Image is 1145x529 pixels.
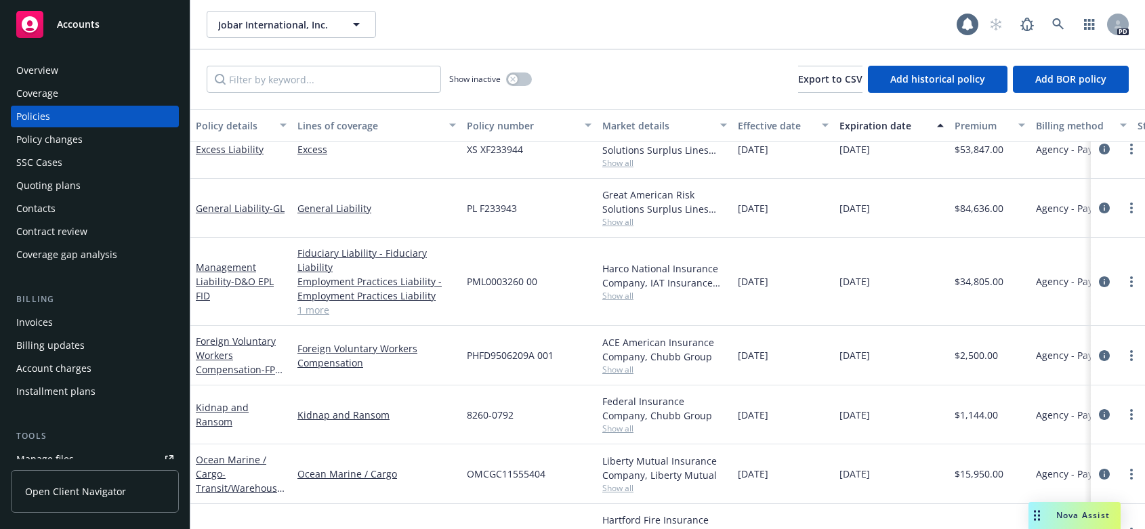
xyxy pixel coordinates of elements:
span: - Transit/Warehouse & War [196,467,285,509]
a: Management Liability [196,261,274,302]
a: more [1123,274,1140,290]
span: Add historical policy [890,72,985,85]
span: Show all [602,423,727,434]
a: more [1123,466,1140,482]
button: Add BOR policy [1013,66,1129,93]
span: Accounts [57,19,100,30]
span: Show all [602,364,727,375]
div: Account charges [16,358,91,379]
a: Foreign Voluntary Workers Compensation [196,335,281,390]
a: 1 more [297,303,456,317]
button: Policy details [190,109,292,142]
span: [DATE] [738,408,768,422]
span: Open Client Navigator [25,484,126,499]
a: more [1123,347,1140,364]
span: Agency - Pay in full [1036,348,1122,362]
span: XS XF233944 [467,142,523,156]
a: Account charges [11,358,179,379]
button: Export to CSV [798,66,862,93]
div: Great American Risk Solutions Surplus Lines Insurance Company, Great American Insurance Group, Am... [602,188,727,216]
div: Overview [16,60,58,81]
span: [DATE] [839,408,870,422]
div: Great American Risk Solutions Surplus Lines Insurance Company, Great American Insurance Group, Am... [602,129,727,157]
div: Quoting plans [16,175,81,196]
button: Add historical policy [868,66,1007,93]
span: $15,950.00 [955,467,1003,481]
a: Ocean Marine / Cargo [297,467,456,481]
span: Agency - Pay in full [1036,201,1122,215]
span: Jobar International, Inc. [218,18,335,32]
span: [DATE] [738,142,768,156]
div: Invoices [16,312,53,333]
a: Billing updates [11,335,179,356]
span: Add BOR policy [1035,72,1106,85]
a: Accounts [11,5,179,43]
span: [DATE] [839,348,870,362]
button: Market details [597,109,732,142]
span: [DATE] [738,201,768,215]
div: Billing [11,293,179,306]
span: 8260-0792 [467,408,514,422]
button: Nova Assist [1028,502,1121,529]
a: circleInformation [1096,347,1112,364]
div: Policy number [467,119,577,133]
span: Nova Assist [1056,509,1110,521]
span: [DATE] [839,274,870,289]
a: Coverage [11,83,179,104]
a: Report a Bug [1014,11,1041,38]
button: Expiration date [834,109,949,142]
button: Premium [949,109,1030,142]
div: SSC Cases [16,152,62,173]
div: Premium [955,119,1010,133]
span: Agency - Pay in full [1036,408,1122,422]
div: Lines of coverage [297,119,441,133]
span: PML0003260 00 [467,274,537,289]
a: Excess [297,142,456,156]
a: Ocean Marine / Cargo [196,453,283,509]
a: Contract review [11,221,179,242]
span: OMCGC11555404 [467,467,545,481]
a: more [1123,406,1140,423]
span: $84,636.00 [955,201,1003,215]
span: Agency - Pay in full [1036,142,1122,156]
a: more [1123,200,1140,216]
div: Coverage [16,83,58,104]
div: Contract review [16,221,87,242]
a: Search [1045,11,1072,38]
div: Policy changes [16,129,83,150]
div: Liberty Mutual Insurance Company, Liberty Mutual [602,454,727,482]
button: Effective date [732,109,834,142]
div: Policies [16,106,50,127]
a: circleInformation [1096,406,1112,423]
span: [DATE] [738,348,768,362]
span: $53,847.00 [955,142,1003,156]
a: circleInformation [1096,200,1112,216]
div: Billing method [1036,119,1112,133]
span: Show inactive [449,73,501,85]
div: Effective date [738,119,814,133]
span: Show all [602,157,727,169]
a: Switch app [1076,11,1103,38]
a: Contacts [11,198,179,219]
a: Kidnap and Ransom [196,401,249,428]
span: $2,500.00 [955,348,998,362]
a: circleInformation [1096,466,1112,482]
span: $1,144.00 [955,408,998,422]
input: Filter by keyword... [207,66,441,93]
div: Harco National Insurance Company, IAT Insurance Group, RT Specialty Insurance Services, LLC (RSG ... [602,261,727,290]
div: Tools [11,429,179,443]
span: [DATE] [738,467,768,481]
div: Policy details [196,119,272,133]
a: Excess Liability [196,143,264,156]
div: Billing updates [16,335,85,356]
a: Invoices [11,312,179,333]
div: Expiration date [839,119,929,133]
span: [DATE] [839,467,870,481]
a: Kidnap and Ransom [297,408,456,422]
span: Agency - Pay in full [1036,274,1122,289]
div: Market details [602,119,712,133]
span: PHFD9506209A 001 [467,348,554,362]
a: circleInformation [1096,274,1112,290]
span: Agency - Pay in full [1036,467,1122,481]
a: Fiduciary Liability - Fiduciary Liability [297,246,456,274]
